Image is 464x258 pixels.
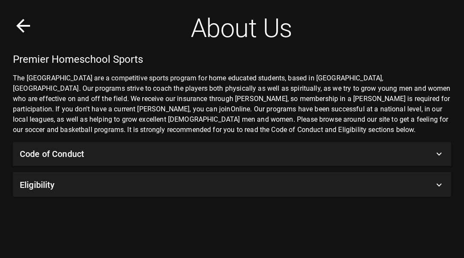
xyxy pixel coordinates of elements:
h6: Eligibility [20,178,55,192]
h6: Code of Conduct [20,147,84,161]
p: The [GEOGRAPHIC_DATA] are a competitive sports program for home educated students, based in [GEOG... [13,73,451,135]
h5: Premier Homeschool Sports [13,52,451,66]
h2: About Us [191,13,292,44]
div: Eligibility [13,173,451,197]
div: Code of Conduct [13,142,451,166]
a: Online [231,105,250,113]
